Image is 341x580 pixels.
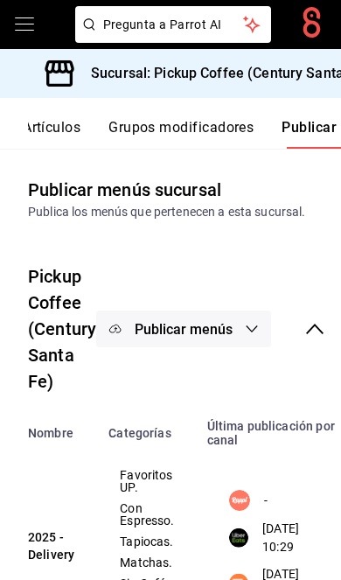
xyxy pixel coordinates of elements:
[262,520,329,556] p: [DATE] 10:29
[28,263,96,395] div: Pickup Coffee (Century Santa Fe)
[108,119,254,149] button: Grupos modificadores
[96,311,271,347] button: Publicar menús
[98,409,196,447] th: Categorías
[23,119,80,149] button: Artículos
[120,556,174,569] span: Matchas.
[120,502,174,527] span: Con Espresso.
[28,203,313,221] div: Publica los menús que pertenecen a esta sucursal.
[120,535,174,548] span: Tapiocas.
[120,469,174,493] span: Favoritos UP.
[264,492,268,510] p: -
[75,6,271,43] button: Pregunta a Parrot AI
[103,16,244,34] span: Pregunta a Parrot AI
[14,14,35,35] button: open drawer
[282,119,337,149] button: Publicar
[28,177,221,203] div: Publicar menús sucursal
[135,321,233,338] span: Publicar menús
